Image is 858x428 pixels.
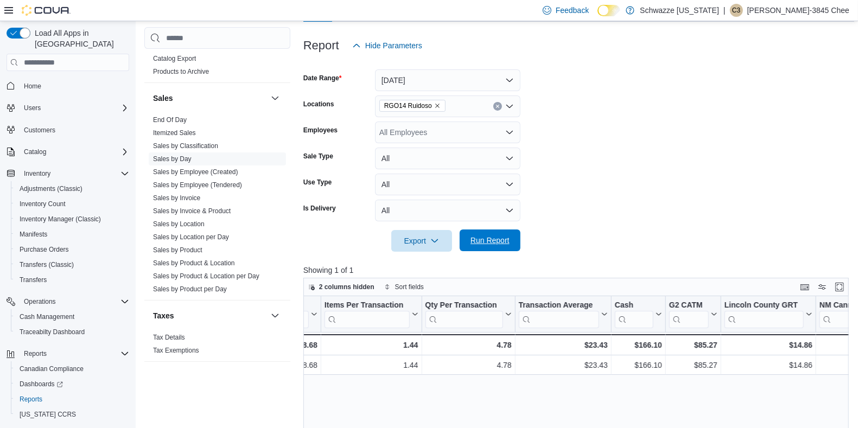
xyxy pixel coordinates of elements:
[15,273,51,286] a: Transfers
[303,152,333,161] label: Sale Type
[425,359,511,372] div: 4.78
[615,359,662,372] div: $166.10
[379,100,446,112] span: RGO14 Ruidoso
[598,5,620,16] input: Dark Mode
[325,301,418,328] button: Items Per Transaction
[319,283,374,291] span: 2 columns hidden
[375,69,520,91] button: [DATE]
[434,103,441,109] button: Remove RGO14 Ruidoso from selection in this group
[723,4,726,17] p: |
[153,93,266,104] button: Sales
[2,144,134,159] button: Catalog
[11,361,134,376] button: Canadian Compliance
[20,215,101,223] span: Inventory Manager (Classic)
[251,301,309,328] div: Total Discount
[20,184,82,193] span: Adjustments (Classic)
[153,346,199,355] span: Tax Exemptions
[20,328,85,336] span: Traceabilty Dashboard
[153,259,235,267] span: Sales by Product & Location
[153,285,227,293] a: Sales by Product per Day
[269,309,282,322] button: Taxes
[15,378,67,391] a: Dashboards
[15,258,78,271] a: Transfers (Classic)
[153,54,196,63] span: Catalog Export
[11,227,134,242] button: Manifests
[325,338,418,352] div: 1.44
[15,310,129,323] span: Cash Management
[11,392,134,407] button: Reports
[153,93,173,104] h3: Sales
[15,182,129,195] span: Adjustments (Classic)
[391,230,452,252] button: Export
[153,67,209,76] span: Products to Archive
[724,301,804,311] div: Lincoln County GRT
[2,122,134,138] button: Customers
[384,100,432,111] span: RGO14 Ruidoso
[153,233,229,241] span: Sales by Location per Day
[153,246,202,254] a: Sales by Product
[615,301,653,311] div: Cash
[425,301,503,311] div: Qty Per Transaction
[15,393,129,406] span: Reports
[471,235,510,246] span: Run Report
[15,228,129,241] span: Manifests
[724,359,812,372] div: $14.86
[20,80,46,93] a: Home
[11,272,134,288] button: Transfers
[15,243,129,256] span: Purchase Orders
[20,295,60,308] button: Operations
[724,338,812,352] div: $14.86
[153,194,200,202] a: Sales by Invoice
[747,4,849,17] p: [PERSON_NAME]-3845 Chee
[303,178,332,187] label: Use Type
[15,197,129,210] span: Inventory Count
[20,276,47,284] span: Transfers
[20,395,42,404] span: Reports
[153,168,238,176] span: Sales by Employee (Created)
[724,301,812,328] button: Lincoln County GRT
[153,285,227,293] span: Sales by Product per Day
[2,78,134,93] button: Home
[348,35,427,56] button: Hide Parameters
[153,68,209,75] a: Products to Archive
[144,113,290,300] div: Sales
[303,39,339,52] h3: Report
[640,4,719,17] p: Schwazze [US_STATE]
[493,102,502,111] button: Clear input
[15,362,88,375] a: Canadian Compliance
[153,207,231,215] span: Sales by Invoice & Product
[153,129,196,137] a: Itemized Sales
[251,338,317,352] div: -$128.68
[375,200,520,221] button: All
[325,301,410,311] div: Items Per Transaction
[15,362,129,375] span: Canadian Compliance
[798,280,811,293] button: Keyboard shortcuts
[153,116,187,124] span: End Of Day
[598,16,598,17] span: Dark Mode
[730,4,743,17] div: Candra-3845 Chee
[505,128,514,137] button: Open list of options
[153,55,196,62] a: Catalog Export
[251,301,309,311] div: Total Discount
[24,126,55,135] span: Customers
[153,333,185,342] span: Tax Details
[15,228,52,241] a: Manifests
[425,301,503,328] div: Qty Per Transaction
[153,181,242,189] a: Sales by Employee (Tendered)
[20,79,129,92] span: Home
[15,273,129,286] span: Transfers
[30,28,129,49] span: Load All Apps in [GEOGRAPHIC_DATA]
[669,359,717,372] div: $85.27
[325,301,410,328] div: Items Per Transaction
[325,359,418,372] div: 1.44
[20,101,129,114] span: Users
[425,301,511,328] button: Qty Per Transaction
[303,100,334,108] label: Locations
[732,4,740,17] span: C3
[144,331,290,361] div: Taxes
[153,310,266,321] button: Taxes
[2,100,134,116] button: Users
[11,324,134,340] button: Traceabilty Dashboard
